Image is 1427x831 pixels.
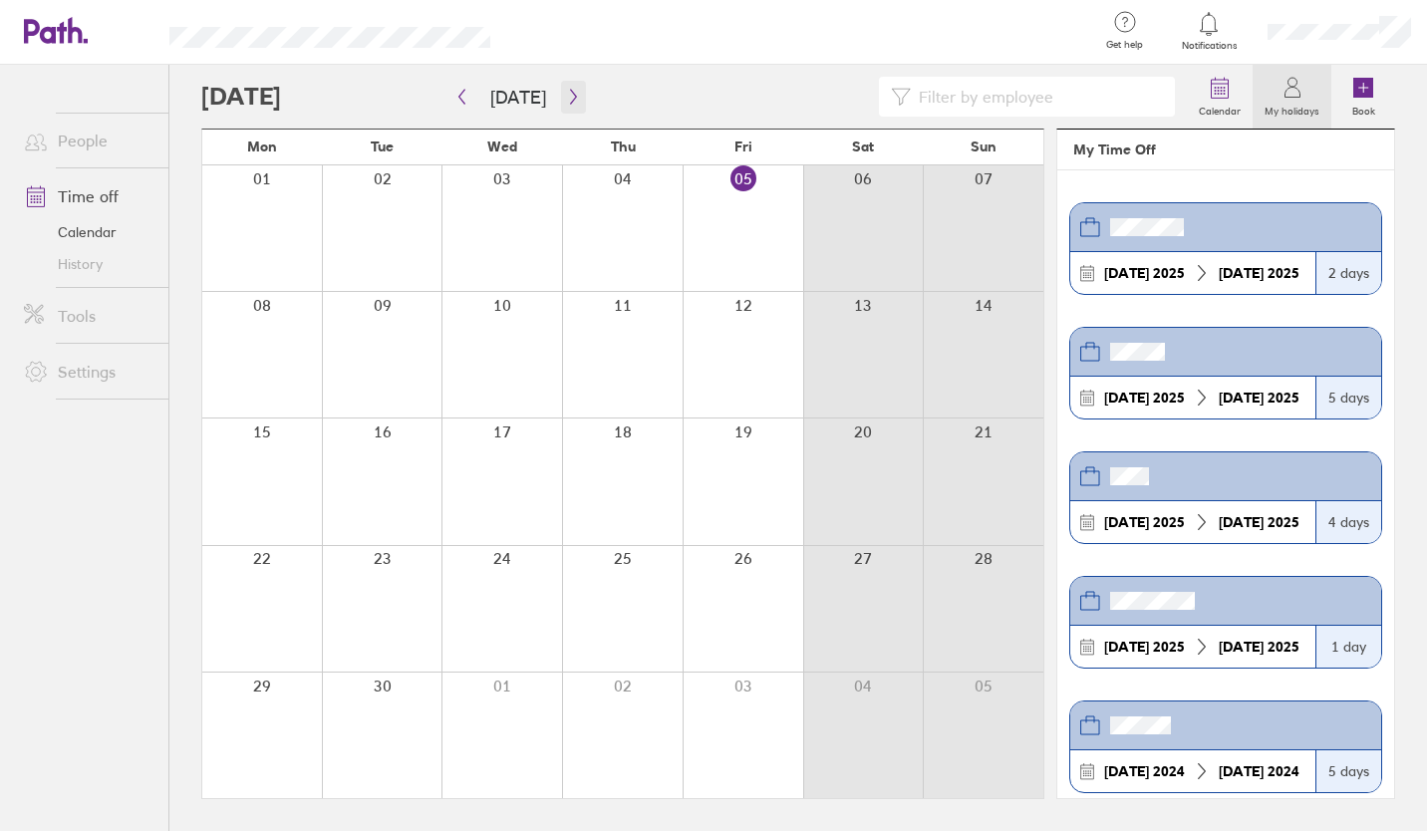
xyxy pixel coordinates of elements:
div: 2025 [1211,265,1307,281]
span: Sun [971,138,997,154]
header: My Time Off [1057,130,1394,170]
span: Get help [1092,39,1157,51]
span: Fri [734,138,752,154]
strong: [DATE] [1104,638,1149,656]
div: 2025 [1211,390,1307,406]
strong: [DATE] [1219,389,1264,407]
span: Sat [852,138,874,154]
label: Book [1340,100,1387,118]
label: My holidays [1253,100,1331,118]
a: [DATE] 2025[DATE] 20251 day [1069,576,1382,669]
strong: [DATE] [1219,264,1264,282]
div: 2024 [1211,763,1307,779]
div: 5 days [1315,750,1381,792]
strong: [DATE] [1104,389,1149,407]
span: Wed [487,138,517,154]
button: [DATE] [474,81,562,114]
strong: [DATE] [1219,762,1264,780]
a: [DATE] 2025[DATE] 20254 days [1069,451,1382,544]
div: 4 days [1315,501,1381,543]
a: History [8,248,168,280]
div: 5 days [1315,377,1381,418]
span: Tue [371,138,394,154]
div: 1 day [1315,626,1381,668]
strong: [DATE] [1219,513,1264,531]
span: Mon [247,138,277,154]
a: [DATE] 2025[DATE] 20252 days [1069,202,1382,295]
a: Book [1331,65,1395,129]
a: People [8,121,168,160]
div: 2025 [1096,390,1193,406]
span: Notifications [1177,40,1242,52]
a: Time off [8,176,168,216]
div: 2024 [1096,763,1193,779]
a: [DATE] 2024[DATE] 20245 days [1069,700,1382,793]
div: 2 days [1315,252,1381,294]
div: 2025 [1096,514,1193,530]
strong: [DATE] [1104,513,1149,531]
strong: [DATE] [1219,638,1264,656]
span: Thu [611,138,636,154]
a: Tools [8,296,168,336]
a: Calendar [8,216,168,248]
a: Notifications [1177,10,1242,52]
div: 2025 [1211,639,1307,655]
div: 2025 [1211,514,1307,530]
strong: [DATE] [1104,264,1149,282]
a: [DATE] 2025[DATE] 20255 days [1069,327,1382,419]
div: 2025 [1096,639,1193,655]
a: Settings [8,352,168,392]
strong: [DATE] [1104,762,1149,780]
label: Calendar [1187,100,1253,118]
a: Calendar [1187,65,1253,129]
input: Filter by employee [911,78,1163,116]
a: My holidays [1253,65,1331,129]
div: 2025 [1096,265,1193,281]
